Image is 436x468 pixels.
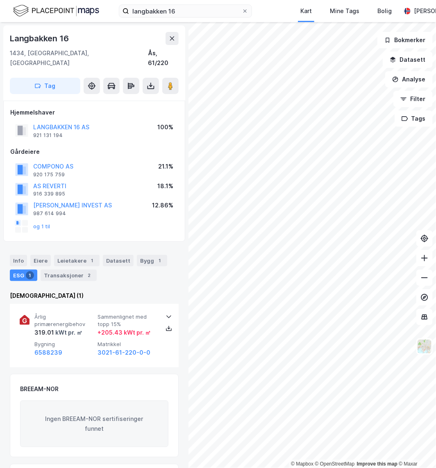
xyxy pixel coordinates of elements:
div: 1434, [GEOGRAPHIC_DATA], [GEOGRAPHIC_DATA] [10,48,148,68]
button: 3021-61-220-0-0 [98,348,150,358]
div: Bygg [137,255,167,266]
input: Søk på adresse, matrikkel, gårdeiere, leietakere eller personer [129,5,242,17]
div: 920 175 759 [33,171,65,178]
img: Z [417,339,432,354]
button: Bokmerker [377,32,433,48]
span: Årlig primærenergibehov [34,313,94,328]
button: Filter [393,91,433,107]
div: Bolig [377,6,392,16]
div: 1 [26,271,34,279]
button: Tag [10,78,80,94]
div: Mine Tags [330,6,359,16]
iframe: Chat Widget [395,429,436,468]
button: Datasett [383,52,433,68]
div: Eiere [30,255,51,266]
div: [DEMOGRAPHIC_DATA] (1) [10,291,179,301]
div: 12.86% [152,200,173,210]
div: 319.01 [34,328,82,337]
div: Leietakere [54,255,100,266]
div: 921 131 194 [33,132,63,139]
button: 6588239 [34,348,62,358]
div: 100% [157,122,173,132]
div: ESG [10,270,37,281]
div: Info [10,255,27,266]
div: Gårdeiere [10,147,178,157]
div: 1 [88,256,96,265]
img: logo.f888ab2527a4732fd821a326f86c7f29.svg [13,4,99,18]
span: Bygning [34,341,94,348]
a: Mapbox [291,461,313,467]
div: Kontrollprogram for chat [395,429,436,468]
span: Matrikkel [98,341,157,348]
div: 1 [156,256,164,265]
div: 2 [85,271,93,279]
div: Ås, 61/220 [148,48,179,68]
a: Improve this map [357,461,397,467]
div: 18.1% [157,181,173,191]
div: BREEAM-NOR [20,384,59,394]
div: Hjemmelshaver [10,108,178,117]
div: Ingen BREEAM-NOR sertifiseringer funnet [20,400,168,447]
div: 987 614 994 [33,210,66,217]
button: Analyse [385,71,433,88]
div: Langbakken 16 [10,32,70,45]
div: Kart [300,6,312,16]
button: Tags [395,110,433,127]
div: 21.1% [158,162,173,171]
div: Transaksjoner [41,270,97,281]
span: Sammenlignet med topp 15% [98,313,157,328]
div: kWt pr. ㎡ [54,328,82,337]
div: Datasett [103,255,134,266]
div: + 205.43 kWt pr. ㎡ [98,328,151,337]
div: 916 339 895 [33,191,65,197]
a: OpenStreetMap [315,461,355,467]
